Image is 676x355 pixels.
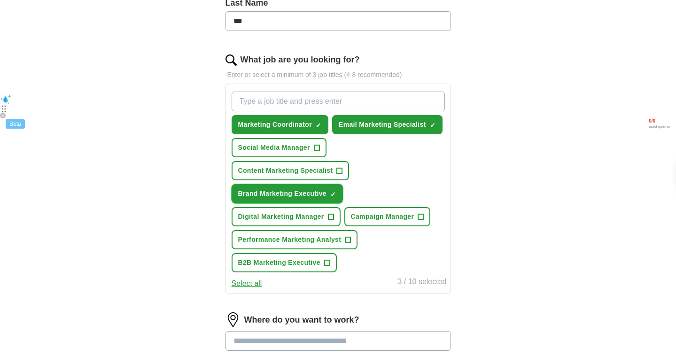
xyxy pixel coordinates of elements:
[232,184,343,203] button: Brand Marketing Executive✓
[232,92,445,111] input: Type a job title and press enter
[238,143,310,153] span: Social Media Manager
[238,166,333,176] span: Content Marketing Specialist
[238,212,324,222] span: Digital Marketing Manager
[241,54,360,66] label: What job are you looking for?
[238,258,320,268] span: B2B Marketing Executive
[232,115,328,134] button: Marketing Coordinator✓
[339,120,426,130] span: Email Marketing Specialist
[225,312,241,327] img: location.png
[232,161,350,180] button: Content Marketing Specialist
[232,230,358,249] button: Performance Marketing Analyst
[225,54,237,66] img: search.png
[232,253,337,272] button: B2B Marketing Executive
[232,138,326,157] button: Social Media Manager
[238,120,312,130] span: Marketing Coordinator
[332,115,443,134] button: Email Marketing Specialist✓
[344,207,431,226] button: Campaign Manager
[430,122,435,129] span: ✓
[316,122,321,129] span: ✓
[232,207,341,226] button: Digital Marketing Manager
[244,314,359,326] label: Where do you want to work?
[649,124,670,129] span: used queries
[232,278,262,289] button: Select all
[397,276,446,289] div: 3 / 10 selected
[649,118,670,124] span: 0 / 0
[225,70,451,80] p: Enter or select a minimum of 3 job titles (4-8 recommended)
[6,119,25,129] div: Beta
[238,189,326,199] span: Brand Marketing Executive
[330,191,336,198] span: ✓
[351,212,414,222] span: Campaign Manager
[238,235,342,245] span: Performance Marketing Analyst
